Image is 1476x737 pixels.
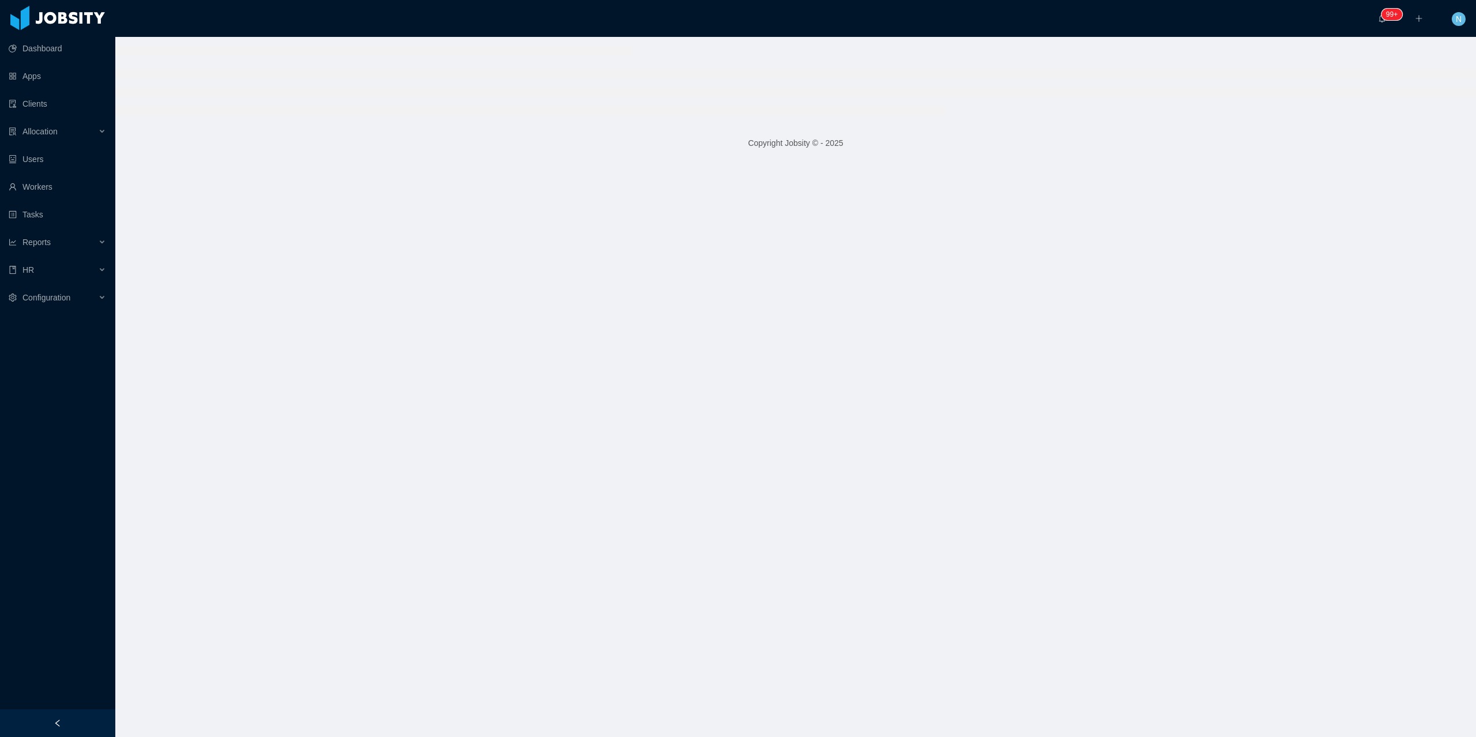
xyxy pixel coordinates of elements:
[22,293,70,302] span: Configuration
[9,266,17,274] i: icon: book
[22,265,34,275] span: HR
[9,65,106,88] a: icon: appstoreApps
[1378,14,1386,22] i: icon: bell
[9,238,17,246] i: icon: line-chart
[9,175,106,198] a: icon: userWorkers
[9,148,106,171] a: icon: robotUsers
[1381,9,1402,20] sup: 1644
[1456,12,1462,26] span: N
[115,123,1476,163] footer: Copyright Jobsity © - 2025
[9,203,106,226] a: icon: profileTasks
[22,127,58,136] span: Allocation
[22,238,51,247] span: Reports
[9,294,17,302] i: icon: setting
[9,92,106,115] a: icon: auditClients
[9,127,17,136] i: icon: solution
[9,37,106,60] a: icon: pie-chartDashboard
[1415,14,1423,22] i: icon: plus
